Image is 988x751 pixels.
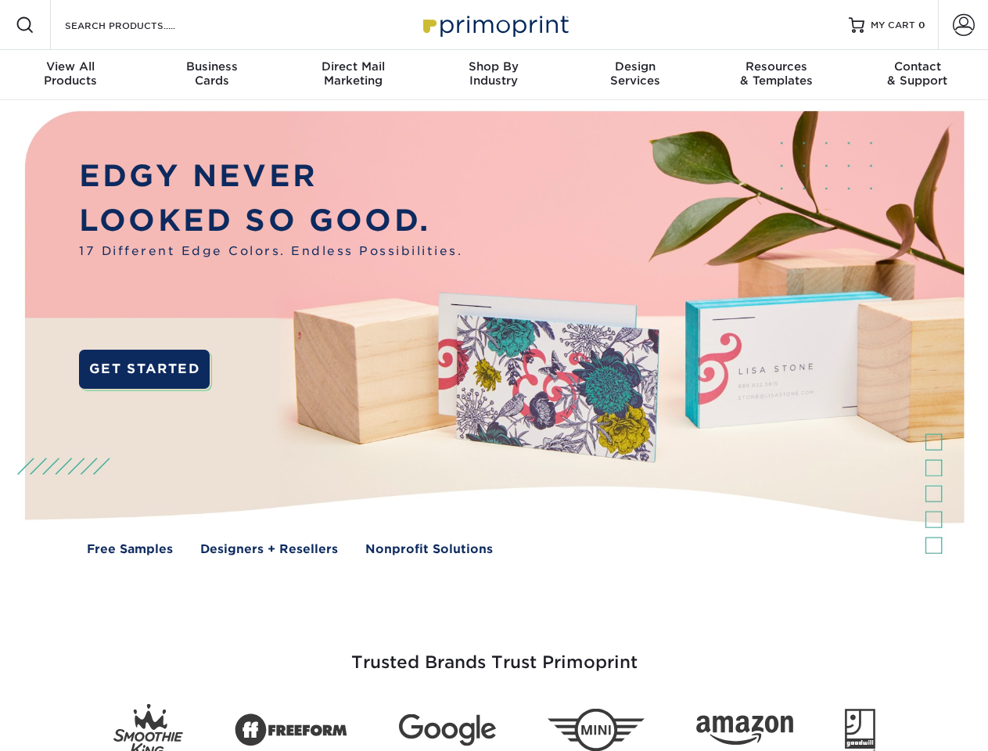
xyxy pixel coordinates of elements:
p: EDGY NEVER [79,154,462,199]
div: Marketing [282,59,423,88]
a: Nonprofit Solutions [365,541,493,559]
span: MY CART [871,19,915,32]
img: Google [399,714,496,746]
p: LOOKED SO GOOD. [79,199,462,243]
div: Services [565,59,706,88]
span: 17 Different Edge Colors. Endless Possibilities. [79,243,462,261]
div: & Templates [706,59,846,88]
a: Contact& Support [847,50,988,100]
a: DesignServices [565,50,706,100]
img: Goodwill [845,709,875,751]
a: Shop ByIndustry [423,50,564,100]
a: Resources& Templates [706,50,846,100]
input: SEARCH PRODUCTS..... [63,16,216,34]
a: Designers + Resellers [200,541,338,559]
span: Shop By [423,59,564,74]
a: BusinessCards [141,50,282,100]
span: Resources [706,59,846,74]
span: Business [141,59,282,74]
a: Free Samples [87,541,173,559]
img: Primoprint [416,8,573,41]
h3: Trusted Brands Trust Primoprint [37,615,952,692]
span: Direct Mail [282,59,423,74]
div: & Support [847,59,988,88]
img: Amazon [696,716,793,746]
a: Direct MailMarketing [282,50,423,100]
div: Industry [423,59,564,88]
span: Design [565,59,706,74]
div: Cards [141,59,282,88]
span: 0 [918,20,925,31]
a: GET STARTED [79,350,210,389]
span: Contact [847,59,988,74]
